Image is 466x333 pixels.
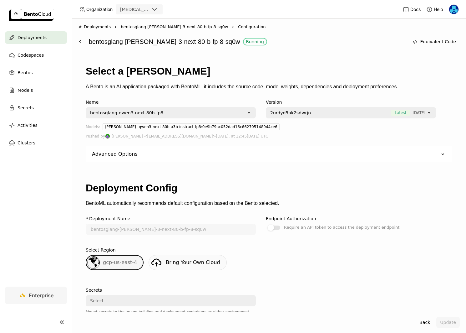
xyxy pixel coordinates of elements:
div: [MEDICAL_DATA] [120,6,149,13]
div: Select Region [86,247,116,252]
div: bentosglang-qwen3-next-80b-fp8 [90,110,163,116]
div: Name [86,100,256,105]
span: 2urdyd5ak2sdwrjn [270,110,311,116]
span: Help [434,7,443,12]
span: Configuration [238,24,266,30]
img: Shenyang Zhao [105,134,110,138]
p: A Bento is an AI application packaged with BentoML, it includes the source code, model weights, d... [86,84,452,90]
h1: Select a [PERSON_NAME] [86,65,452,77]
div: bentosglang-[PERSON_NAME]-3-next-80-b-fp-8-sq0w [89,36,406,48]
span: gcp-us-east-4 [103,259,137,265]
span: Clusters [18,139,35,147]
img: Yi Guo [449,5,458,14]
p: BentoML automatically recommends default configuration based on the Bento selected. [86,200,452,206]
img: logo [9,9,54,21]
button: Update [436,317,460,328]
span: Deployments [18,34,47,41]
span: Models [18,86,33,94]
svg: open [427,110,432,115]
a: Enterprise [5,287,67,304]
div: Deployment Name [89,216,130,221]
nav: Breadcrumbs navigation [78,24,460,30]
div: Require an API token to access the deployment endpoint [284,224,399,231]
input: name of deployment (autogenerated if blank) [86,224,255,234]
h1: Deployment Config [86,182,452,194]
svg: Down [440,151,446,157]
a: Docs [403,6,421,13]
a: Codespaces [5,49,67,61]
div: Models: [86,123,100,133]
input: Selected [object Object]. [426,110,427,116]
button: Equivalent Code [409,36,460,47]
a: Clusters [5,137,67,149]
div: Version [266,100,436,105]
span: Organization [86,7,113,12]
div: Advanced Options [86,146,452,162]
span: Codespaces [18,51,44,59]
span: Bentos [18,69,33,76]
span: [DATE] [413,110,425,116]
span: Enterprise [29,292,53,299]
div: Endpoint Authorization [266,216,316,221]
svg: Right [230,24,236,29]
div: Mount secrets to the image building and deployment containers as either environment variables or ... [86,309,256,321]
div: gcp-us-east-4 [86,255,144,270]
button: Back [416,317,434,328]
a: Bring Your Own Cloud [149,255,226,270]
a: Models [5,84,67,96]
span: Docs [410,7,421,12]
div: Secrets [86,288,102,293]
a: Deployments [5,31,67,44]
span: Secrets [18,104,34,112]
span: Latest [391,110,410,116]
div: Deployments [78,24,111,30]
span: Activities [18,122,38,129]
span: Bring Your Own Cloud [166,259,220,265]
svg: open [246,110,251,115]
input: Selected revia. [150,7,151,13]
a: Activities [5,119,67,132]
a: Bentos [5,66,67,79]
a: Secrets [5,101,67,114]
span: bentosglang-[PERSON_NAME]-3-next-80-b-fp-8-sq0w [121,24,228,30]
div: Help [426,6,443,13]
span: [PERSON_NAME] <[EMAIL_ADDRESS][DOMAIN_NAME]> [112,133,216,140]
div: Running [246,39,264,44]
div: Pushed by [DATE], at 12:45[DATE] UTC [86,133,452,140]
div: Advanced Options [92,151,138,157]
svg: Right [113,24,118,29]
div: Select [90,298,104,304]
div: [PERSON_NAME]--qwen3-next-80b-a3b-instruct-fp8:0e9b79ac052dad16c662705148944ce6 [103,123,279,130]
span: Deployments [84,24,111,30]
